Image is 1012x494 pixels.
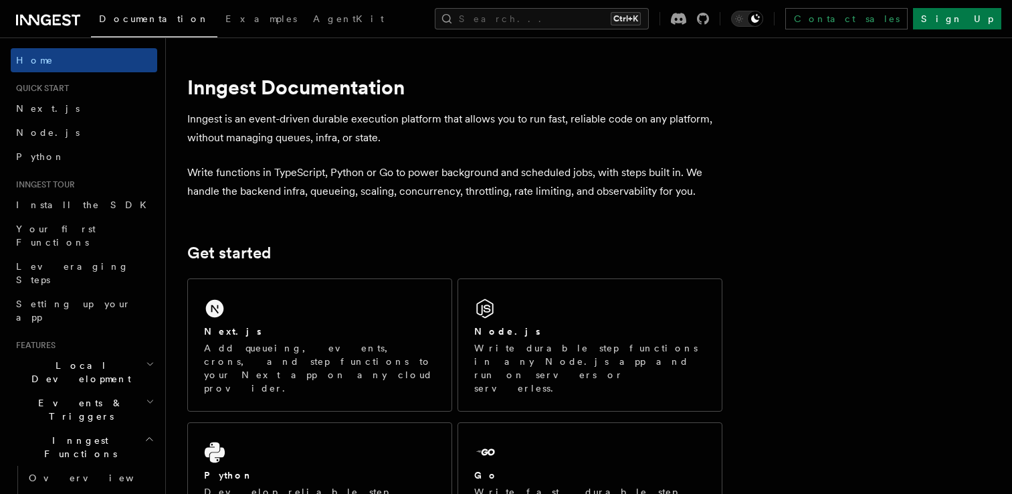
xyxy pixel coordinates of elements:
[29,473,167,483] span: Overview
[305,4,392,36] a: AgentKit
[91,4,217,37] a: Documentation
[16,127,80,138] span: Node.js
[187,163,722,201] p: Write functions in TypeScript, Python or Go to power background and scheduled jobs, with steps bu...
[16,103,80,114] span: Next.js
[11,396,146,423] span: Events & Triggers
[187,278,452,412] a: Next.jsAdd queueing, events, crons, and step functions to your Next app on any cloud provider.
[11,254,157,292] a: Leveraging Steps
[11,340,56,351] span: Features
[16,261,129,285] span: Leveraging Steps
[16,54,54,67] span: Home
[913,8,1001,29] a: Sign Up
[99,13,209,24] span: Documentation
[225,13,297,24] span: Examples
[23,466,157,490] a: Overview
[313,13,384,24] span: AgentKit
[11,428,157,466] button: Inngest Functions
[204,341,435,395] p: Add queueing, events, crons, and step functions to your Next app on any cloud provider.
[217,4,305,36] a: Examples
[11,145,157,169] a: Python
[11,391,157,428] button: Events & Triggers
[11,83,69,94] span: Quick start
[16,299,131,323] span: Setting up your app
[611,12,641,25] kbd: Ctrl+K
[11,193,157,217] a: Install the SDK
[474,469,498,482] h2: Go
[785,8,908,29] a: Contact sales
[204,325,262,338] h2: Next.js
[187,110,722,147] p: Inngest is an event-driven durable execution platform that allows you to run fast, reliable code ...
[731,11,763,27] button: Toggle dark mode
[11,48,157,72] a: Home
[474,325,540,338] h2: Node.js
[16,199,155,210] span: Install the SDK
[435,8,649,29] button: Search...Ctrl+K
[204,469,254,482] h2: Python
[474,341,706,395] p: Write durable step functions in any Node.js app and run on servers or serverless.
[16,151,65,162] span: Python
[11,96,157,120] a: Next.js
[11,217,157,254] a: Your first Functions
[11,120,157,145] a: Node.js
[11,292,157,329] a: Setting up your app
[187,75,722,99] h1: Inngest Documentation
[11,434,144,461] span: Inngest Functions
[11,353,157,391] button: Local Development
[187,244,271,262] a: Get started
[11,359,146,386] span: Local Development
[458,278,722,412] a: Node.jsWrite durable step functions in any Node.js app and run on servers or serverless.
[11,179,75,190] span: Inngest tour
[16,224,96,248] span: Your first Functions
